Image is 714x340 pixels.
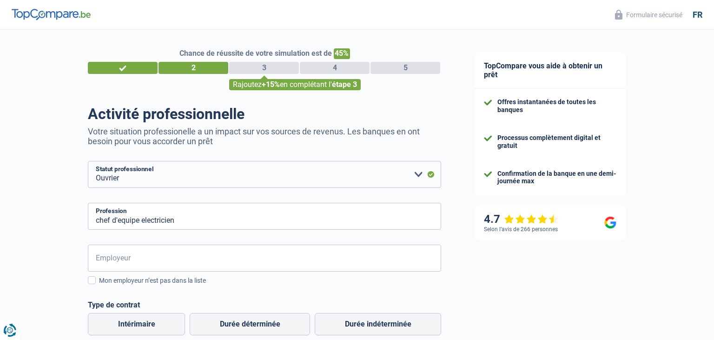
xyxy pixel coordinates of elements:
label: Type de contrat [88,300,441,309]
span: étape 3 [332,80,357,89]
div: Confirmation de la banque en une demi-journée max [497,170,616,186]
p: Votre situation professionelle a un impact sur vos sources de revenus. Les banques en ont besoin ... [88,127,441,146]
div: 3 [229,62,299,74]
div: Offres instantanées de toutes les banques [497,98,616,114]
div: TopCompare vous aide à obtenir un prêt [475,52,626,89]
h1: Activité professionnelle [88,105,441,123]
span: Chance de réussite de votre simulation est de [179,49,332,58]
div: Processus complètement digital et gratuit [497,134,616,150]
div: Rajoutez en complétant l' [229,79,361,90]
div: 4.7 [484,213,559,226]
span: 45% [334,48,350,59]
label: Durée indéterminée [315,313,441,335]
label: Durée déterminée [190,313,310,335]
div: 5 [370,62,440,74]
div: fr [693,10,702,20]
div: Selon l’avis de 266 personnes [484,226,558,233]
span: +15% [262,80,280,89]
label: Intérimaire [88,313,185,335]
input: Cherchez votre employeur [88,245,441,272]
img: TopCompare Logo [12,9,91,20]
div: 2 [159,62,228,74]
div: Mon employeur n’est pas dans la liste [99,276,441,286]
div: 4 [300,62,370,74]
div: 1 [88,62,158,74]
button: Formulaire sécurisé [609,7,688,22]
